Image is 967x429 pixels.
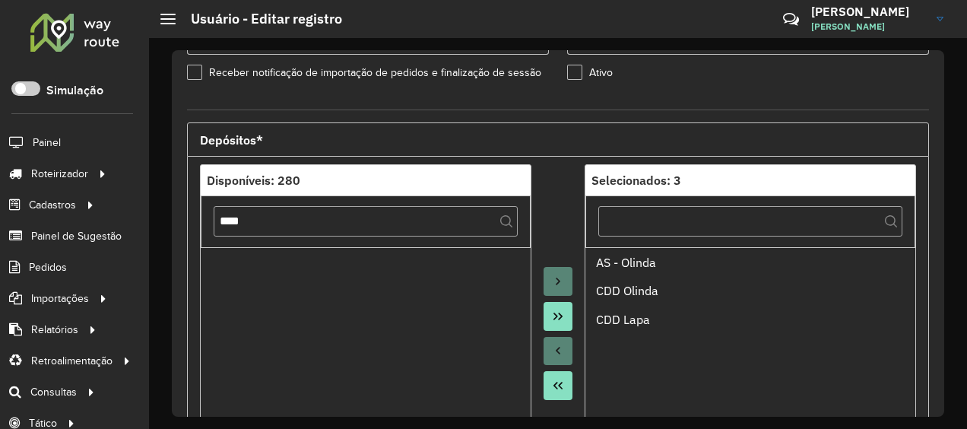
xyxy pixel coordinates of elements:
[31,291,89,307] span: Importações
[176,11,342,27] h2: Usuário - Editar registro
[31,322,78,338] span: Relatórios
[31,228,122,244] span: Painel de Sugestão
[207,171,525,189] div: Disponíveis: 280
[29,197,76,213] span: Cadastros
[29,259,67,275] span: Pedidos
[567,65,613,81] label: Ativo
[31,166,88,182] span: Roteirizador
[33,135,61,151] span: Painel
[187,65,541,81] label: Receber notificação de importação de pedidos e finalização de sessão
[46,81,103,100] label: Simulação
[200,134,263,146] span: Depósitos*
[596,281,905,300] div: CDD Olinda
[596,310,905,329] div: CDD Lapa
[31,353,113,369] span: Retroalimentação
[544,371,572,400] button: Move All to Source
[775,3,807,36] a: Contato Rápido
[811,5,925,19] h3: [PERSON_NAME]
[811,20,925,33] span: [PERSON_NAME]
[591,171,909,189] div: Selecionados: 3
[544,302,572,331] button: Move All to Target
[30,384,77,400] span: Consultas
[596,253,905,272] div: AS - Olinda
